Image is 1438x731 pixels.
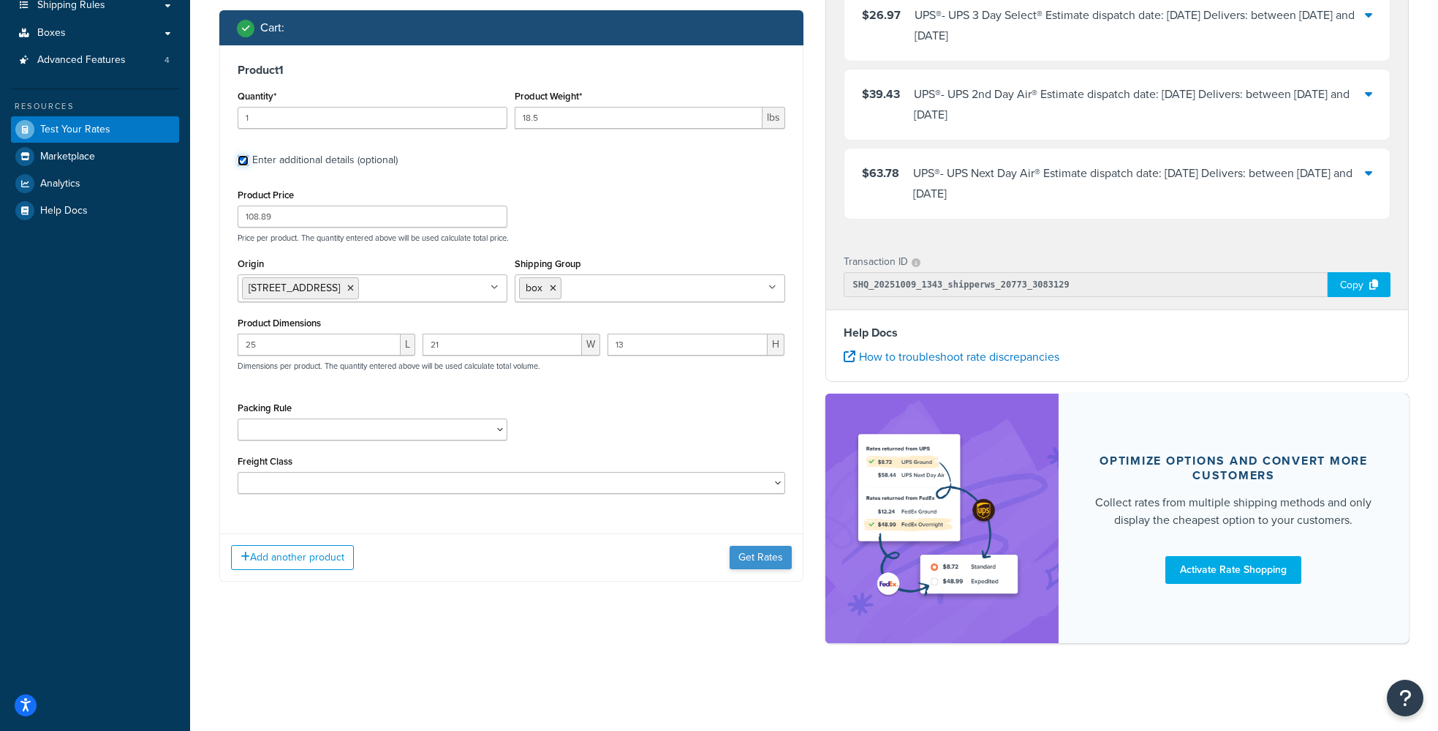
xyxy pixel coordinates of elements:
[1387,680,1423,716] button: Open Resource Center
[238,456,292,467] label: Freight Class
[11,116,179,143] a: Test Your Rates
[11,47,179,74] li: Advanced Features
[913,163,1366,204] div: UPS® - UPS Next Day Air® Estimate dispatch date: [DATE] Delivers: between [DATE] and [DATE]
[768,334,784,356] span: H
[914,84,1366,125] div: UPS® - UPS 2nd Day Air® Estimate dispatch date: [DATE] Delivers: between [DATE] and [DATE]
[862,165,899,181] span: $63.78
[164,54,170,67] span: 4
[11,198,179,224] a: Help Docs
[238,155,249,166] input: Enter additional details (optional)
[11,170,179,197] a: Analytics
[11,143,179,170] a: Marketplace
[515,91,582,102] label: Product Weight*
[238,402,292,413] label: Packing Rule
[862,86,900,102] span: $39.43
[762,107,785,129] span: lbs
[238,107,507,129] input: 0
[37,54,126,67] span: Advanced Features
[40,151,95,163] span: Marketplace
[249,280,340,296] span: [STREET_ADDRESS]
[234,233,789,243] p: Price per product. The quantity entered above will be used calculate total price.
[862,7,901,23] span: $26.97
[234,361,540,371] p: Dimensions per product. The quantity entered above will be used calculate total volume.
[238,318,321,329] label: Product Dimensions
[1094,454,1374,483] div: Optimize options and convert more customers
[582,334,600,356] span: W
[730,546,792,569] button: Get Rates
[11,47,179,74] a: Advanced Features4
[260,21,284,34] h2: Cart :
[844,324,1391,342] h4: Help Docs
[238,258,264,269] label: Origin
[526,280,542,296] span: box
[238,91,276,102] label: Quantity*
[231,545,354,570] button: Add another product
[844,252,908,272] p: Transaction ID
[238,190,294,200] label: Product Price
[915,5,1366,46] div: UPS® - UPS 3 Day Select® Estimate dispatch date: [DATE] Delivers: between [DATE] and [DATE]
[515,258,581,269] label: Shipping Group
[1328,272,1390,297] div: Copy
[401,334,415,356] span: L
[40,178,80,190] span: Analytics
[37,27,66,40] span: Boxes
[844,348,1059,365] a: How to troubleshoot rate discrepancies
[40,205,88,217] span: Help Docs
[252,150,398,170] div: Enter additional details (optional)
[11,100,179,113] div: Resources
[850,416,1033,621] img: feature-image-rateshop-7084cbbcb2e67ef1d54c2e976f0e592697130d5817b016cf7cc7e13314366067.png
[238,63,785,78] h3: Product 1
[40,124,110,136] span: Test Your Rates
[11,20,179,47] a: Boxes
[515,107,762,129] input: 0.00
[1165,556,1301,584] a: Activate Rate Shopping
[1094,494,1374,529] div: Collect rates from multiple shipping methods and only display the cheapest option to your customers.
